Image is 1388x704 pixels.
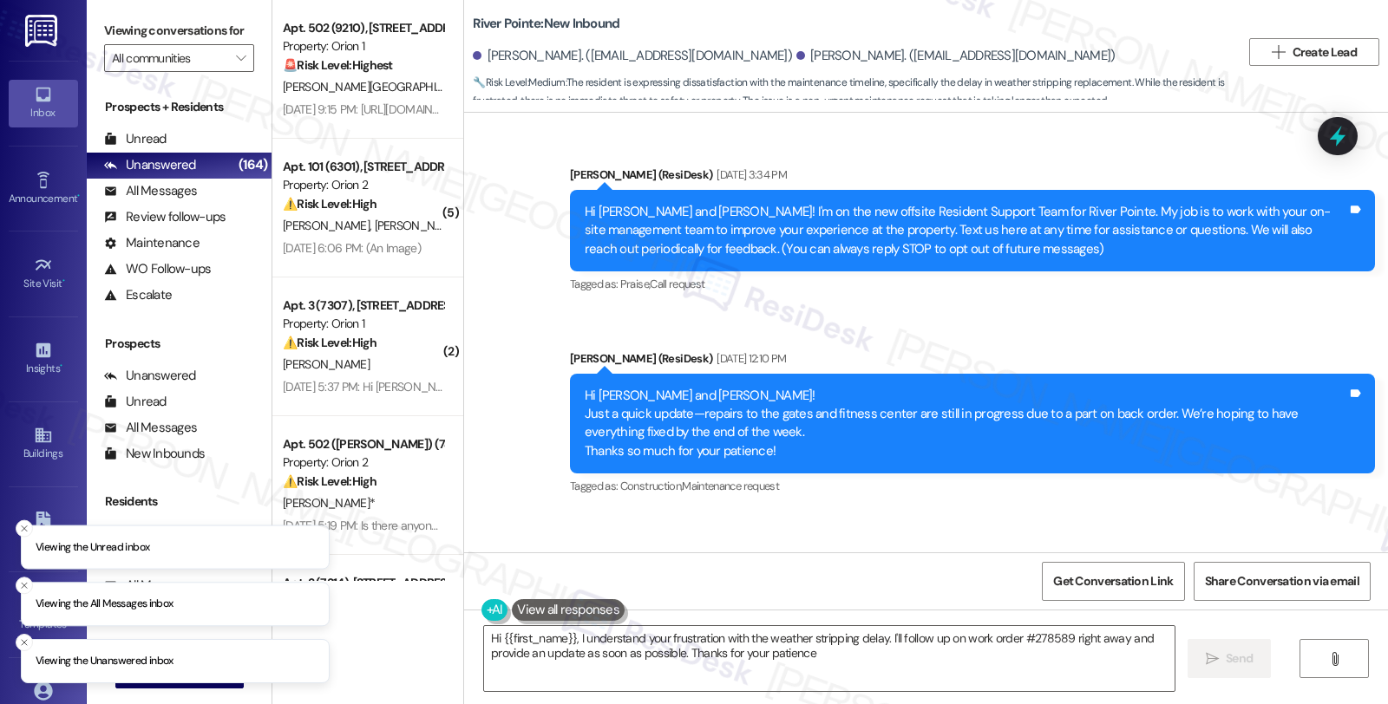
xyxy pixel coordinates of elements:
strong: ⚠️ Risk Level: High [283,473,376,489]
strong: 🔧 Risk Level: Medium [473,75,565,89]
div: Prospects [87,335,272,353]
div: Apt. 3 (7307), [STREET_ADDRESS] [283,297,443,315]
span: Construction , [620,479,683,493]
div: Tagged as: [570,271,1375,297]
a: Templates • [9,591,78,638]
div: Apt. 502 (9210), [STREET_ADDRESS] [283,19,443,37]
button: Share Conversation via email [1194,562,1371,601]
i:  [236,51,246,65]
button: Close toast [16,634,33,651]
button: Close toast [16,577,33,594]
b: River Pointe: New Inbound [473,15,619,33]
div: Unread [104,130,167,148]
span: Call request [650,277,704,291]
div: [DATE] 12:10 PM [712,349,786,368]
div: [PERSON_NAME]. ([EMAIL_ADDRESS][DOMAIN_NAME]) [796,47,1116,65]
textarea: Hi {{first_name}}, I understand your frustration with the weather stripping delay. I'll follow up... [484,626,1175,691]
div: Property: Orion 1 [283,37,443,55]
div: [DATE] 6:06 PM: (An Image) [283,240,421,256]
span: Create Lead [1293,43,1357,62]
span: [PERSON_NAME] [375,218,462,233]
p: Viewing the Unread inbox [36,539,149,555]
div: [PERSON_NAME] (ResiDesk) [570,166,1375,190]
span: [PERSON_NAME] [283,356,370,372]
div: Review follow-ups [104,208,226,226]
div: All Messages [104,182,197,200]
div: New Inbounds [104,445,205,463]
div: Prospects + Residents [87,98,272,116]
div: Unanswered [104,367,196,385]
div: [PERSON_NAME] (ResiDesk) [570,349,1375,374]
span: [PERSON_NAME] [283,218,375,233]
div: All Messages [104,419,197,437]
a: Insights • [9,336,78,382]
span: [PERSON_NAME]* [283,495,375,511]
div: Maintenance [104,234,200,252]
a: Site Visit • [9,251,78,297]
div: Hi [PERSON_NAME] and [PERSON_NAME]! Just a quick update—repairs to the gates and fitness center a... [585,387,1347,461]
img: ResiDesk Logo [25,15,61,47]
div: Apt. 502 ([PERSON_NAME]) (7467), [STREET_ADDRESS][PERSON_NAME] [283,435,443,453]
a: Leads [9,506,78,553]
div: Hi [PERSON_NAME] and [PERSON_NAME]! I'm on the new offsite Resident Support Team for River Pointe... [585,203,1347,258]
div: Residents [87,492,272,511]
div: Property: Orion 2 [283,453,443,472]
button: Get Conversation Link [1042,562,1184,601]
input: All communities [112,44,226,72]
p: Viewing the All Messages inbox [36,596,173,612]
span: Maintenance request [682,479,779,493]
strong: ⚠️ Risk Level: High [283,196,376,212]
p: Viewing the Unanswered inbox [36,654,173,669]
span: Send [1226,649,1253,668]
div: Tagged as: [570,473,1375,499]
div: [DATE] 10:44 AM [712,551,791,570]
span: • [60,360,62,372]
div: Unanswered [104,156,196,174]
span: • [77,190,80,202]
div: (164) [234,152,272,179]
span: • [62,275,65,287]
div: [DATE] 3:34 PM [712,166,787,184]
span: [PERSON_NAME][GEOGRAPHIC_DATA] [283,79,480,95]
label: Viewing conversations for [104,17,254,44]
i:  [1328,652,1341,666]
div: [PERSON_NAME]. ([EMAIL_ADDRESS][DOMAIN_NAME]) [473,47,792,65]
span: Share Conversation via email [1205,572,1359,590]
div: Apt. 3 (7314), [STREET_ADDRESS] [283,574,443,592]
span: Get Conversation Link [1053,572,1173,590]
div: [DATE] 9:15 PM: [URL][DOMAIN_NAME] [283,101,474,117]
div: Escalate [104,286,172,304]
a: Buildings [9,420,78,467]
i:  [1206,652,1219,666]
button: Close toast [16,519,33,537]
i:  [1272,45,1285,59]
span: : The resident is expressing dissatisfaction with the maintenance timeline, specifically the dela... [473,74,1241,111]
strong: ⚠️ Risk Level: High [283,335,376,350]
div: Unread [104,393,167,411]
div: [PERSON_NAME] (ResiDesk) [570,551,1375,576]
a: Inbox [9,80,78,127]
div: WO Follow-ups [104,260,211,278]
div: Property: Orion 2 [283,176,443,194]
strong: 🚨 Risk Level: Highest [283,57,393,73]
button: Create Lead [1249,38,1379,66]
button: Send [1188,639,1272,678]
div: Property: Orion 1 [283,315,443,333]
span: Praise , [620,277,650,291]
div: Apt. 101 (6301), [STREET_ADDRESS] [283,158,443,176]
